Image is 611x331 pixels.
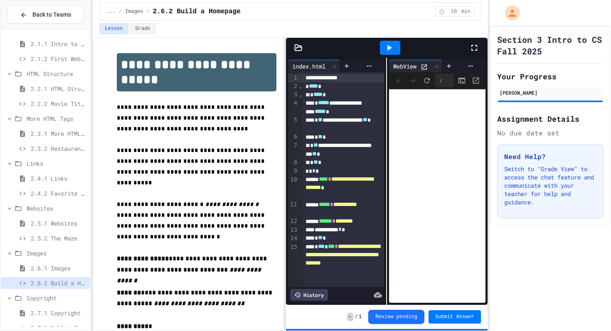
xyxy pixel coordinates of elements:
span: HTML Structure [27,69,87,78]
span: 1 [359,314,362,320]
button: Review pending [368,310,424,324]
div: WebView [389,62,421,71]
div: 1 [288,74,298,82]
span: min [461,8,471,15]
span: Fold line [298,83,303,89]
div: My Account [496,3,522,22]
span: Websites [27,204,87,213]
div: 15 [288,243,298,285]
button: Refresh [421,74,433,87]
span: 2.2.1 HTML Structure [31,84,87,93]
h2: Assignment Details [497,113,604,125]
div: WebView [389,60,442,72]
span: Forward [407,74,419,87]
p: Switch to "Grade View" to access the chat feature and communicate with your teacher for help and ... [504,165,596,206]
div: 14 [288,234,298,243]
div: 10 [288,176,298,201]
span: Back to Teams [32,10,71,19]
span: Copyright [27,294,87,302]
span: 2.3.1 More HTML Tags [31,129,87,138]
span: 2.5.1 Websites [31,219,87,228]
span: 2.6.1 Images [31,264,87,272]
div: 13 [288,226,298,234]
span: - [347,313,353,321]
span: 2.4.1 Links [31,174,87,183]
div: 2 [288,82,298,91]
div: 4 [288,99,298,116]
div: History [290,289,328,301]
span: More HTML Tags [27,114,87,123]
h2: Your Progress [497,71,604,82]
div: 12 [288,217,298,226]
div: / [435,74,453,87]
span: 10 [447,8,461,15]
div: 11 [288,201,298,217]
div: No due date set [497,128,604,138]
span: 2.3.2 Restaurant Menu [31,144,87,153]
div: [PERSON_NAME] [500,89,601,96]
h1: Section 3 Intro to CS Fall 2025 [497,34,604,57]
div: 8 [288,159,298,167]
h3: Need Help? [504,152,596,162]
span: 2.2.2 Movie Title [31,99,87,108]
iframe: Web Preview [389,89,485,303]
span: / [355,314,358,320]
div: 3 [288,91,298,99]
div: 16 [288,285,298,302]
span: Fold line [298,91,303,98]
div: index.html [288,62,330,71]
div: 7 [288,142,298,159]
button: Submit Answer [429,310,481,324]
button: Console [456,74,468,87]
div: 5 [288,116,298,133]
div: 9 [288,167,298,175]
span: 2.1.2 First Webpage [31,54,87,63]
span: ... [106,8,116,15]
button: Grade [130,23,156,34]
span: 2.5.2 The Maze [31,234,87,243]
span: 2.6.2 Build a Homepage [31,279,87,287]
span: Images [125,8,143,15]
span: 2.7.1 Copyright [31,309,87,317]
span: 2.4.2 Favorite Links [31,189,87,198]
span: Images [27,249,87,257]
button: Lesson [99,23,128,34]
button: Open in new tab [470,74,482,87]
span: 2.1.1 Intro to HTML [31,39,87,48]
span: 2.6.2 Build a Homepage [153,7,241,17]
button: Back to Teams [7,6,84,24]
div: index.html [288,60,340,72]
span: Links [27,159,87,168]
span: / [119,8,122,15]
span: Back [392,74,405,87]
span: / [146,8,149,15]
span: Submit Answer [435,314,474,320]
div: 6 [288,133,298,141]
